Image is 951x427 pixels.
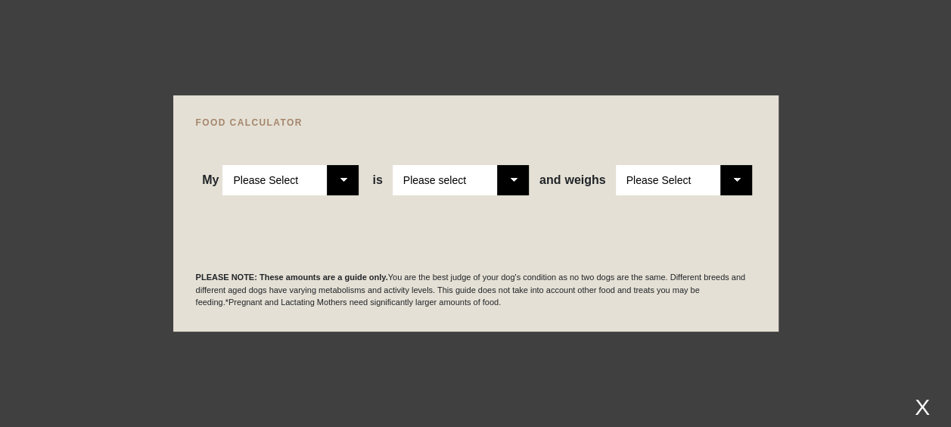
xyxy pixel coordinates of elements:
[372,173,382,187] span: is
[196,273,388,282] b: PLEASE NOTE: These amounts are a guide only.
[202,173,219,187] span: My
[196,271,756,309] p: You are the best judge of your dog's condition as no two dogs are the same. Different breeds and ...
[909,394,936,419] div: X
[196,118,756,127] h4: FOOD CALCULATOR
[539,173,564,187] span: and
[539,173,606,187] span: weighs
